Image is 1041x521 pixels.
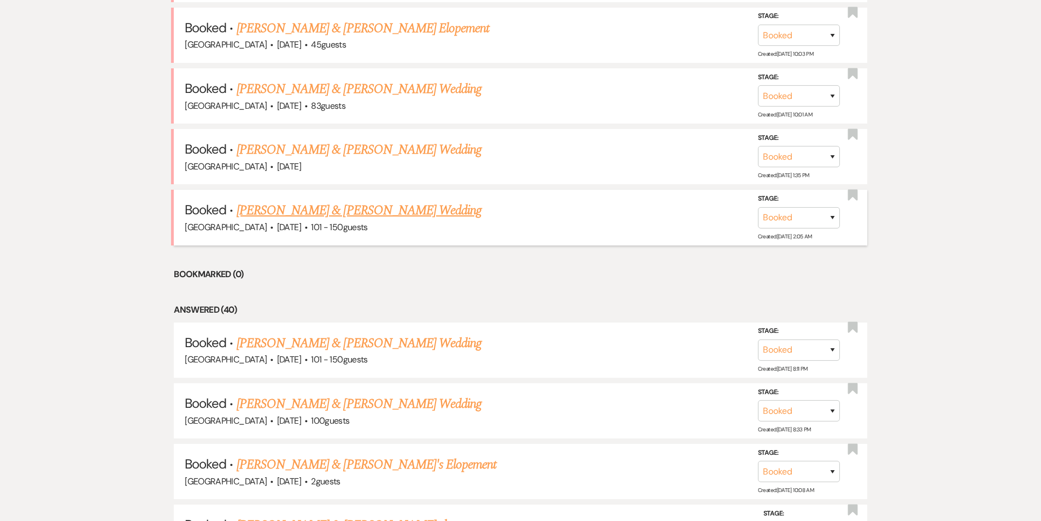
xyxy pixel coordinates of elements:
span: Created: [DATE] 1:35 PM [758,172,809,179]
span: [GEOGRAPHIC_DATA] [185,221,267,233]
span: 101 - 150 guests [311,354,367,365]
span: Created: [DATE] 8:11 PM [758,365,808,372]
a: [PERSON_NAME] & [PERSON_NAME] Wedding [237,333,481,353]
label: Stage: [758,386,840,398]
span: Booked [185,201,226,218]
span: 2 guests [311,476,340,487]
span: [DATE] [277,476,301,487]
span: Booked [185,80,226,97]
span: [DATE] [277,39,301,50]
span: [DATE] [277,221,301,233]
li: Answered (40) [174,303,867,317]
li: Bookmarked (0) [174,267,867,282]
span: [GEOGRAPHIC_DATA] [185,354,267,365]
span: Booked [185,395,226,412]
span: 45 guests [311,39,346,50]
span: Booked [185,19,226,36]
a: [PERSON_NAME] & [PERSON_NAME] Wedding [237,140,481,160]
span: [GEOGRAPHIC_DATA] [185,476,267,487]
span: [GEOGRAPHIC_DATA] [185,161,267,172]
span: Created: [DATE] 10:01 AM [758,111,812,118]
span: 101 - 150 guests [311,221,367,233]
label: Stage: [758,193,840,205]
span: 100 guests [311,415,349,426]
label: Stage: [758,325,840,337]
span: Created: [DATE] 10:03 PM [758,50,813,57]
a: [PERSON_NAME] & [PERSON_NAME]'s Elopement [237,455,497,475]
span: [DATE] [277,161,301,172]
a: [PERSON_NAME] & [PERSON_NAME] Wedding [237,201,481,220]
span: 83 guests [311,100,345,112]
a: [PERSON_NAME] & [PERSON_NAME] Wedding [237,79,481,99]
span: Created: [DATE] 2:05 AM [758,233,812,240]
span: [DATE] [277,354,301,365]
label: Stage: [758,447,840,459]
span: Created: [DATE] 10:08 AM [758,487,814,494]
span: [DATE] [277,100,301,112]
label: Stage: [758,10,840,22]
a: [PERSON_NAME] & [PERSON_NAME] Wedding [237,394,481,414]
span: [GEOGRAPHIC_DATA] [185,415,267,426]
label: Stage: [758,132,840,144]
span: Booked [185,455,226,472]
span: Created: [DATE] 8:33 PM [758,426,811,433]
span: Booked [185,141,226,157]
label: Stage: [758,72,840,84]
span: [GEOGRAPHIC_DATA] [185,39,267,50]
span: [GEOGRAPHIC_DATA] [185,100,267,112]
span: [DATE] [277,415,301,426]
span: Booked [185,334,226,351]
label: Stage: [763,508,845,520]
a: [PERSON_NAME] & [PERSON_NAME] Elopement [237,19,490,38]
